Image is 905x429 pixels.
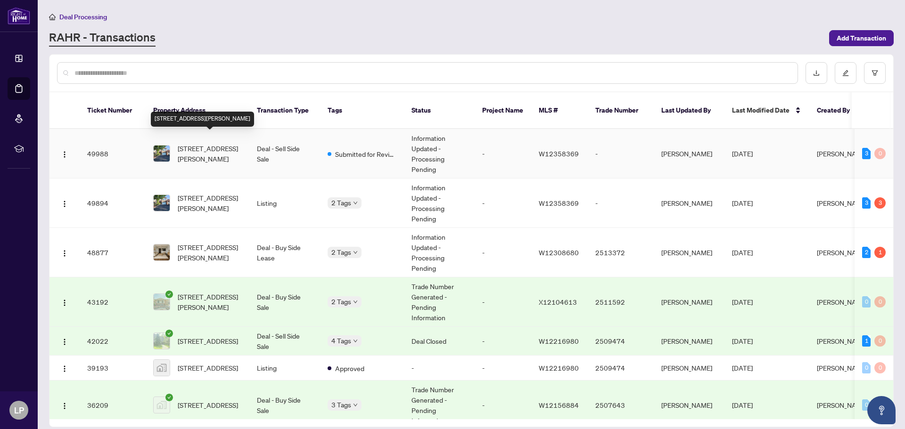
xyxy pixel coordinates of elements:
span: 2 Tags [331,247,351,258]
button: Logo [57,245,72,260]
span: W12216980 [539,364,579,372]
span: [DATE] [732,298,753,306]
div: 0 [874,362,886,373]
span: [DATE] [732,364,753,372]
td: 49988 [80,129,146,178]
div: 3 [862,197,871,209]
td: - [475,178,531,228]
span: down [353,201,358,205]
img: thumbnail-img [154,360,170,376]
span: [PERSON_NAME] [817,401,868,409]
td: Deal - Sell Side Sale [249,327,320,356]
td: [PERSON_NAME] [654,228,724,277]
span: W12216980 [539,337,579,345]
img: Logo [61,365,68,372]
th: Tags [320,92,404,129]
img: Logo [61,338,68,346]
td: 49894 [80,178,146,228]
td: - [475,327,531,356]
span: filter [872,70,878,76]
img: Logo [61,250,68,257]
span: [STREET_ADDRESS][PERSON_NAME] [178,291,242,312]
th: Status [404,92,475,129]
div: 3 [874,197,886,209]
span: check-circle [165,330,173,337]
div: [STREET_ADDRESS][PERSON_NAME] [151,112,254,127]
td: Listing [249,356,320,380]
button: Open asap [867,396,896,424]
span: down [353,403,358,407]
span: [STREET_ADDRESS] [178,400,238,410]
span: Deal Processing [59,13,107,21]
td: Listing [249,178,320,228]
td: [PERSON_NAME] [654,178,724,228]
img: thumbnail-img [154,244,170,260]
button: Logo [57,333,72,348]
span: [STREET_ADDRESS][PERSON_NAME] [178,193,242,213]
span: [PERSON_NAME] [817,298,868,306]
img: Logo [61,200,68,208]
td: Deal - Sell Side Sale [249,129,320,178]
td: 2511592 [588,277,654,327]
button: filter [864,62,886,84]
td: Information Updated - Processing Pending [404,178,475,228]
div: 0 [862,362,871,373]
div: 1 [862,335,871,347]
img: thumbnail-img [154,195,170,211]
td: 39193 [80,356,146,380]
th: MLS # [531,92,588,129]
span: edit [842,70,849,76]
span: W12358369 [539,149,579,158]
img: Logo [61,402,68,410]
td: Trade Number Generated - Pending Information [404,277,475,327]
div: 0 [862,296,871,308]
span: W12308680 [539,248,579,257]
td: [PERSON_NAME] [654,356,724,380]
th: Last Modified Date [724,92,809,129]
span: [PERSON_NAME] [817,337,868,345]
img: thumbnail-img [154,146,170,162]
span: LP [14,404,24,417]
img: Logo [61,151,68,158]
div: 0 [874,335,886,347]
span: W12358369 [539,199,579,207]
button: edit [835,62,856,84]
td: Deal Closed [404,327,475,356]
span: down [353,339,358,343]
img: logo [8,7,30,24]
td: 48877 [80,228,146,277]
button: download [806,62,827,84]
span: X12104613 [539,298,577,306]
td: 2513372 [588,228,654,277]
div: 0 [862,399,871,411]
button: Add Transaction [829,30,894,46]
span: Submitted for Review [335,149,396,159]
img: thumbnail-img [154,397,170,413]
th: Property Address [146,92,249,129]
td: [PERSON_NAME] [654,129,724,178]
span: [STREET_ADDRESS] [178,363,238,373]
span: W12156884 [539,401,579,409]
td: Deal - Buy Side Lease [249,228,320,277]
span: [STREET_ADDRESS][PERSON_NAME] [178,242,242,263]
td: 42022 [80,327,146,356]
div: 0 [874,296,886,308]
th: Project Name [475,92,531,129]
td: [PERSON_NAME] [654,277,724,327]
td: - [588,129,654,178]
img: Logo [61,299,68,307]
span: [PERSON_NAME] [817,149,868,158]
button: Logo [57,397,72,413]
span: [STREET_ADDRESS][PERSON_NAME] [178,143,242,164]
td: Deal - Buy Side Sale [249,277,320,327]
span: Add Transaction [837,31,886,46]
th: Last Updated By [654,92,724,129]
button: Logo [57,146,72,161]
span: 2 Tags [331,296,351,307]
span: down [353,250,358,255]
span: down [353,299,358,304]
img: thumbnail-img [154,294,170,310]
span: home [49,14,56,20]
td: 2509474 [588,327,654,356]
button: Logo [57,360,72,375]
